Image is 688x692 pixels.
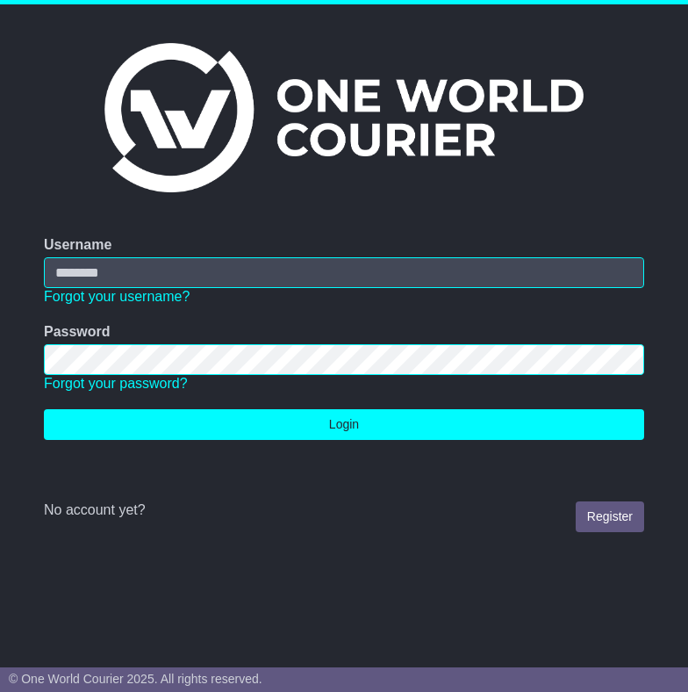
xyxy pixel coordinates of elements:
[576,501,644,532] a: Register
[104,43,584,192] img: One World
[44,409,644,440] button: Login
[44,501,644,518] div: No account yet?
[44,289,190,304] a: Forgot your username?
[44,323,111,340] label: Password
[44,376,188,391] a: Forgot your password?
[9,672,262,686] span: © One World Courier 2025. All rights reserved.
[44,236,111,253] label: Username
